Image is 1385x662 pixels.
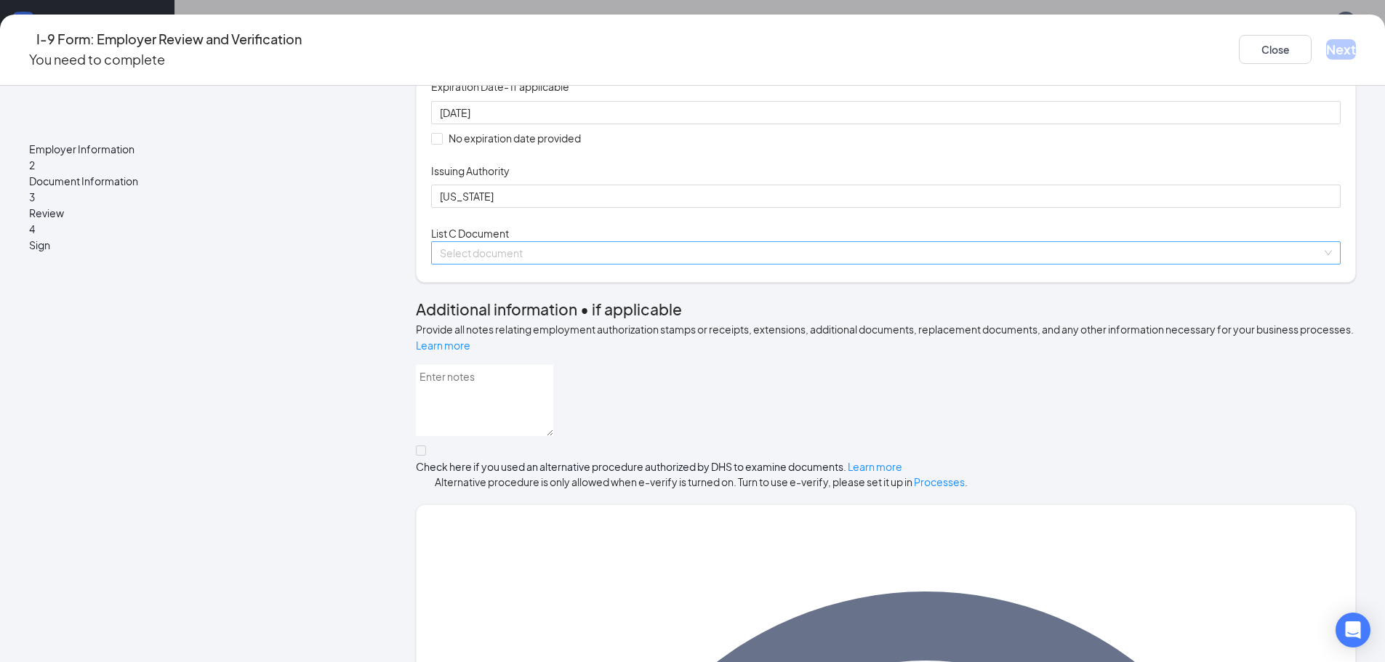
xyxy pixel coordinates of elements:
[416,299,577,319] span: Additional information
[416,474,1356,490] span: Alternative procedure is only allowed when e-verify is turned on. Turn to use e-verify, please se...
[443,130,587,146] span: No expiration date provided
[29,205,361,221] span: Review
[431,164,510,178] span: Issuing Authority
[431,79,569,94] span: Expiration Date
[1336,613,1370,647] div: Open Intercom Messenger
[1239,35,1312,64] button: Close
[416,339,470,352] a: Learn more
[29,190,35,203] span: 3
[29,222,35,235] span: 4
[416,323,1354,352] span: Provide all notes relating employment authorization stamps or receipts, extensions, additional do...
[504,80,569,93] span: - If applicable
[29,141,361,157] span: Employer Information
[29,49,302,70] p: You need to complete
[914,475,965,488] a: Processes
[848,460,902,473] a: Learn more
[577,299,682,319] span: • if applicable
[29,237,361,253] span: Sign
[29,173,361,189] span: Document Information
[29,158,35,171] span: 2
[36,29,302,49] h4: I-9 Form: Employer Review and Verification
[431,227,509,240] span: List C Document
[416,445,426,456] input: Check here if you used an alternative procedure authorized by DHS to examine documents. Learn more
[416,459,902,474] div: Check here if you used an alternative procedure authorized by DHS to examine documents.
[440,105,1329,121] input: 10/30/2027
[1326,39,1356,60] button: Next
